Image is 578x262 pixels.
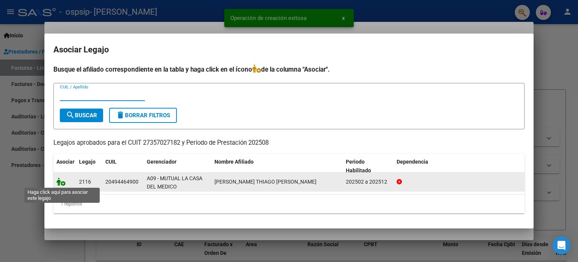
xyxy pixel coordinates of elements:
button: Buscar [60,109,103,122]
div: Open Intercom Messenger [552,236,570,254]
span: Dependencia [397,159,428,165]
datatable-header-cell: Dependencia [394,154,525,179]
span: CUIL [105,159,117,165]
datatable-header-cell: Nombre Afiliado [211,154,343,179]
datatable-header-cell: Asociar [53,154,76,179]
span: A09 - MUTUAL LA CASA DEL MEDICO [147,175,202,190]
datatable-header-cell: Gerenciador [144,154,211,179]
div: 20494464900 [105,178,138,186]
span: Buscar [66,112,97,119]
mat-icon: delete [116,110,125,120]
span: Asociar [56,159,75,165]
span: 2116 [79,179,91,185]
p: Legajos aprobados para el CUIT 27357027182 y Período de Prestación 202508 [53,138,525,148]
span: Nombre Afiliado [214,159,254,165]
datatable-header-cell: Legajo [76,154,102,179]
h4: Busque el afiliado correspondiente en la tabla y haga click en el ícono de la columna "Asociar". [53,64,525,74]
span: Periodo Habilitado [346,159,371,173]
span: Legajo [79,159,96,165]
div: 1 registros [53,195,525,213]
span: Borrar Filtros [116,112,170,119]
datatable-header-cell: Periodo Habilitado [343,154,394,179]
div: 202502 a 202512 [346,178,391,186]
button: Borrar Filtros [109,108,177,123]
span: RUIZ DIAZ THIAGO IVAN URIEL [214,179,316,185]
mat-icon: search [66,110,75,120]
span: Gerenciador [147,159,176,165]
datatable-header-cell: CUIL [102,154,144,179]
h2: Asociar Legajo [53,43,525,57]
